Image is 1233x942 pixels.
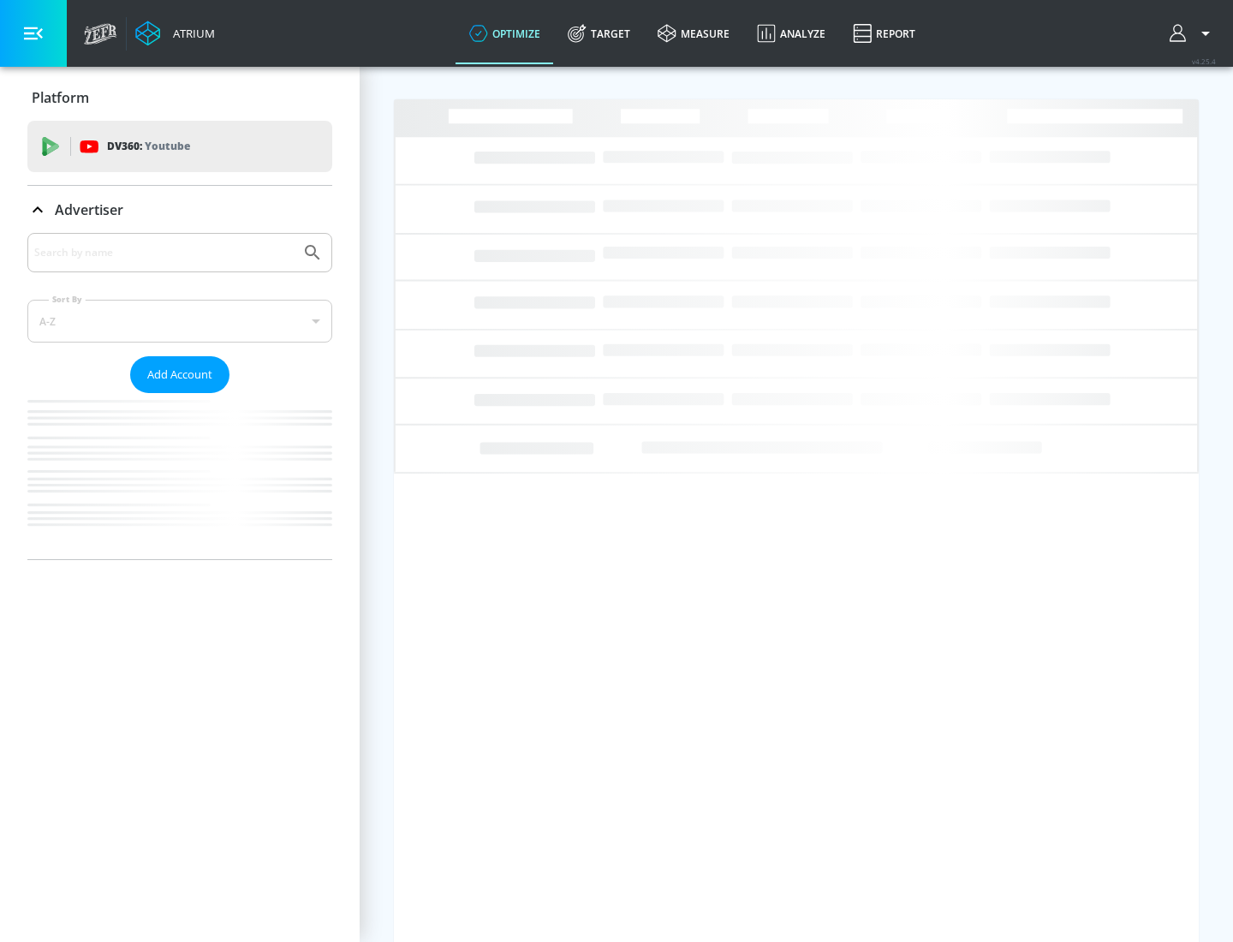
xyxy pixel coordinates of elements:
span: Add Account [147,365,212,385]
a: Report [839,3,929,64]
a: Atrium [135,21,215,46]
a: Analyze [743,3,839,64]
p: DV360: [107,137,190,156]
p: Platform [32,88,89,107]
p: Youtube [145,137,190,155]
div: A-Z [27,300,332,343]
label: Sort By [49,294,86,305]
a: measure [644,3,743,64]
button: Add Account [130,356,229,393]
div: Advertiser [27,186,332,234]
input: Search by name [34,241,294,264]
nav: list of Advertiser [27,393,332,559]
div: Advertiser [27,233,332,559]
span: v 4.25.4 [1192,57,1216,66]
div: Atrium [166,26,215,41]
a: Target [554,3,644,64]
a: optimize [456,3,554,64]
p: Advertiser [55,200,123,219]
div: Platform [27,74,332,122]
div: DV360: Youtube [27,121,332,172]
